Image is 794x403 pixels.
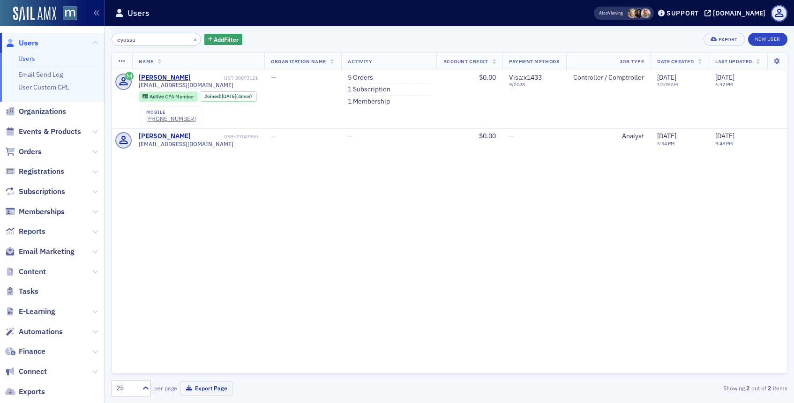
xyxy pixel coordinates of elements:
[509,58,559,65] span: Payment Methods
[271,58,326,65] span: Organization Name
[5,147,42,157] a: Orders
[719,37,738,42] div: Export
[713,9,765,17] div: [DOMAIN_NAME]
[5,306,55,317] a: E-Learning
[19,327,63,337] span: Automations
[5,106,66,117] a: Organizations
[63,6,77,21] img: SailAMX
[271,73,276,82] span: —
[200,91,257,102] div: Joined: 2025-04-08 00:00:00
[112,33,201,46] input: Search…
[5,226,45,237] a: Reports
[715,140,733,147] time: 9:48 PM
[19,387,45,397] span: Exports
[620,58,644,65] span: Job Type
[19,187,65,197] span: Subscriptions
[509,132,514,140] span: —
[5,346,45,357] a: Finance
[748,33,787,46] a: New User
[13,7,56,22] img: SailAMX
[657,81,678,88] time: 12:09 AM
[19,366,47,377] span: Connect
[5,327,63,337] a: Automations
[192,75,258,81] div: USR-20893121
[18,83,69,91] a: User Custom CPE
[569,384,787,392] div: Showing out of items
[771,5,787,22] span: Profile
[19,286,38,297] span: Tasks
[56,6,77,22] a: View Homepage
[5,187,65,197] a: Subscriptions
[599,10,608,16] div: Also
[19,226,45,237] span: Reports
[139,141,233,148] span: [EMAIL_ADDRESS][DOMAIN_NAME]
[192,134,258,140] div: USR-20743960
[715,58,752,65] span: Last Updated
[19,127,81,137] span: Events & Products
[150,93,165,100] span: Active
[18,54,35,63] a: Users
[204,93,222,99] span: Joined :
[509,73,542,82] span: Visa : x1433
[5,246,75,257] a: Email Marketing
[180,381,232,396] button: Export Page
[19,38,38,48] span: Users
[348,97,390,106] a: 1 Membership
[139,58,154,65] span: Name
[19,267,46,277] span: Content
[5,286,38,297] a: Tasks
[628,8,637,18] span: Rebekah Olson
[573,132,644,141] div: Analyst
[704,33,744,46] button: Export
[5,207,65,217] a: Memberships
[146,110,196,115] div: mobile
[715,81,733,88] time: 6:32 PM
[479,73,496,82] span: $0.00
[127,7,150,19] h1: Users
[139,132,191,141] a: [PERSON_NAME]
[715,132,734,140] span: [DATE]
[509,82,560,88] span: 9 / 2028
[657,140,675,147] time: 6:34 PM
[667,9,699,17] div: Support
[657,132,676,140] span: [DATE]
[573,74,644,82] div: Controller / Comptroller
[214,35,239,44] span: Add Filter
[443,58,488,65] span: Account Credit
[5,166,64,177] a: Registrations
[19,166,64,177] span: Registrations
[745,384,751,392] strong: 2
[5,387,45,397] a: Exports
[348,85,390,94] a: 1 Subscription
[348,58,372,65] span: Activity
[5,267,46,277] a: Content
[139,74,191,82] a: [PERSON_NAME]
[348,74,373,82] a: 5 Orders
[191,35,200,43] button: ×
[766,384,773,392] strong: 2
[5,38,38,48] a: Users
[222,93,236,99] span: [DATE]
[641,8,651,18] span: Emily Trott
[116,383,137,393] div: 25
[222,93,252,99] div: (4mos)
[18,70,63,79] a: Email Send Log
[165,93,194,100] span: CPA Member
[19,306,55,317] span: E-Learning
[348,132,353,140] span: —
[704,10,769,16] button: [DOMAIN_NAME]
[154,384,177,392] label: per page
[139,91,198,102] div: Active: Active: CPA Member
[19,147,42,157] span: Orders
[146,115,196,122] a: [PHONE_NUMBER]
[5,366,47,377] a: Connect
[271,132,276,140] span: —
[19,207,65,217] span: Memberships
[204,34,243,45] button: AddFilter
[479,132,496,140] span: $0.00
[634,8,644,18] span: Lauren McDonough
